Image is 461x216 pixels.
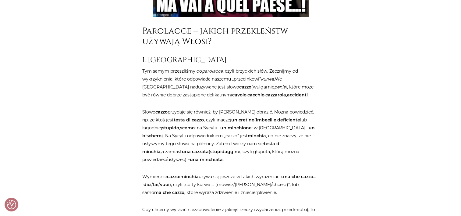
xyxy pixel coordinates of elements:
[265,92,286,98] strong: cazzarola
[232,92,246,98] strong: cavolo
[167,174,179,179] strong: cazzo
[180,125,195,131] strong: scemo
[174,117,204,123] strong: testa di cazzo
[256,117,276,123] strong: imbecille
[210,149,240,154] strong: stupidaggine
[142,174,316,187] strong: ma che cazzo… dici
[142,56,319,64] h3: 1. [GEOGRAPHIC_DATA]
[202,68,223,74] em: parolacce
[154,190,184,195] strong: ma che cazzo
[142,125,315,139] strong: un bischero
[261,76,275,82] em: kurwa.
[142,67,319,99] p: Tym samym przeszliśmy do , czyli brzydkich słów. Zacznijmy od wykrzyknienia, które odpowiada nasz...
[287,92,308,98] strong: accidenti
[142,173,319,196] p: Wymiennie i używa się jeszcze w takich wyrażeniach: / / , czyli „co ty kurwa … (mówisz/[PERSON_NA...
[274,84,285,90] em: penis
[142,141,281,154] strong: testa di minchia,
[231,117,254,123] strong: un cretino
[142,26,319,46] h2: Parolacce – jakich przekleństw używają Włosi?
[155,109,168,115] strong: cazzo
[247,92,264,98] strong: cacchio
[160,182,171,187] strong: vuoi)
[220,125,252,131] strong: un minchione
[248,133,266,139] strong: minchia
[239,84,251,90] strong: cazzo
[162,125,179,131] strong: stupido
[277,117,300,123] strong: deficiente
[7,200,16,209] img: Revisit consent button
[190,157,223,162] strong: una minchiata
[182,149,209,154] strong: una cazzata
[7,200,16,209] button: Preferencje co do zgód
[180,174,199,179] strong: minchia
[142,108,319,164] p: Słowo przydaje się również, by [PERSON_NAME] obrazić. Można powiedzieć, np. że ktoś jest , czyli ...
[153,182,158,187] strong: fai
